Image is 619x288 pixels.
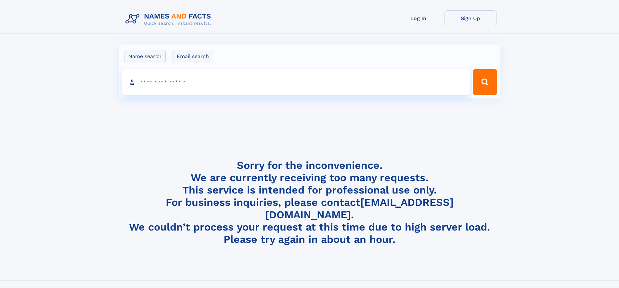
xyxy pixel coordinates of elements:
[393,10,445,26] a: Log In
[173,50,213,63] label: Email search
[123,10,216,28] img: Logo Names and Facts
[473,69,497,95] button: Search Button
[124,50,166,63] label: Name search
[122,69,470,95] input: search input
[123,159,496,246] h4: Sorry for the inconvenience. We are currently receiving too many requests. This service is intend...
[445,10,496,26] a: Sign Up
[265,196,454,221] a: [EMAIL_ADDRESS][DOMAIN_NAME]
